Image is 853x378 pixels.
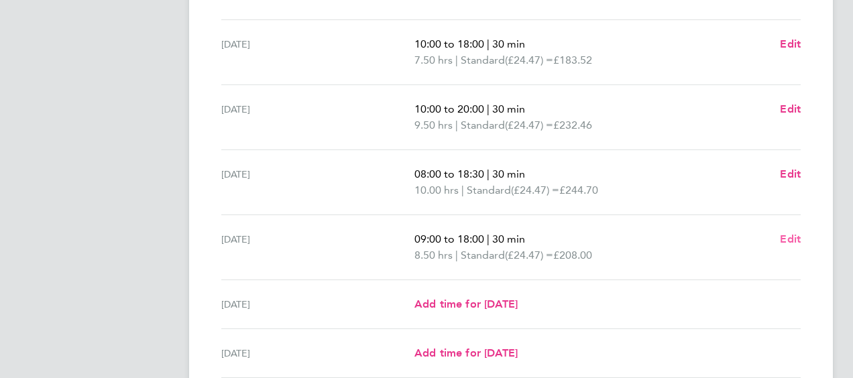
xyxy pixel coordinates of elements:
[780,231,801,247] a: Edit
[414,54,453,66] span: 7.50 hrs
[414,298,518,310] span: Add time for [DATE]
[492,38,525,50] span: 30 min
[487,168,490,180] span: |
[455,249,458,261] span: |
[461,247,505,263] span: Standard
[505,54,553,66] span: (£24.47) =
[553,249,592,261] span: £208.00
[780,103,801,115] span: Edit
[492,168,525,180] span: 30 min
[461,52,505,68] span: Standard
[505,119,553,131] span: (£24.47) =
[780,101,801,117] a: Edit
[487,103,490,115] span: |
[414,119,453,131] span: 9.50 hrs
[467,182,511,198] span: Standard
[492,103,525,115] span: 30 min
[553,119,592,131] span: £232.46
[455,119,458,131] span: |
[505,249,553,261] span: (£24.47) =
[780,166,801,182] a: Edit
[487,38,490,50] span: |
[221,166,414,198] div: [DATE]
[414,296,518,312] a: Add time for [DATE]
[414,38,484,50] span: 10:00 to 18:00
[414,249,453,261] span: 8.50 hrs
[414,346,518,359] span: Add time for [DATE]
[553,54,592,66] span: £183.52
[414,345,518,361] a: Add time for [DATE]
[559,184,598,196] span: £244.70
[414,103,484,115] span: 10:00 to 20:00
[221,101,414,133] div: [DATE]
[780,38,801,50] span: Edit
[461,117,505,133] span: Standard
[221,36,414,68] div: [DATE]
[487,233,490,245] span: |
[414,233,484,245] span: 09:00 to 18:00
[221,345,414,361] div: [DATE]
[221,296,414,312] div: [DATE]
[511,184,559,196] span: (£24.47) =
[221,231,414,263] div: [DATE]
[455,54,458,66] span: |
[414,184,459,196] span: 10.00 hrs
[414,168,484,180] span: 08:00 to 18:30
[780,233,801,245] span: Edit
[461,184,464,196] span: |
[780,36,801,52] a: Edit
[492,233,525,245] span: 30 min
[780,168,801,180] span: Edit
